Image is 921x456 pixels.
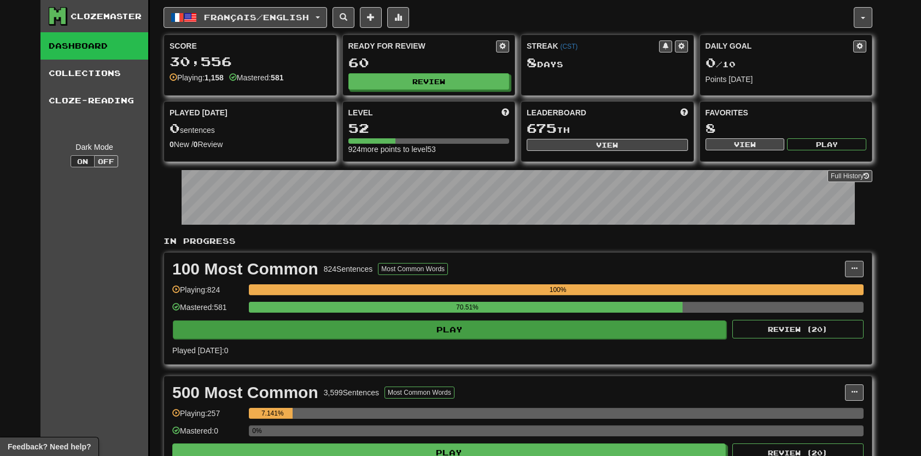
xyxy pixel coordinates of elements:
span: Played [DATE]: 0 [172,346,228,355]
a: Cloze-Reading [40,87,148,114]
a: Dashboard [40,32,148,60]
div: Score [170,40,331,51]
div: New / Review [170,139,331,150]
div: Streak [527,40,659,51]
div: 3,599 Sentences [324,387,379,398]
div: 8 [706,121,867,135]
div: Playing: [170,72,224,83]
strong: 581 [271,73,283,82]
div: Favorites [706,107,867,118]
span: Played [DATE] [170,107,228,118]
button: View [706,138,785,150]
button: View [527,139,688,151]
div: Points [DATE] [706,74,867,85]
span: 0 [706,55,716,70]
button: Most Common Words [378,263,448,275]
strong: 1,158 [205,73,224,82]
span: / 10 [706,60,736,69]
a: (CST) [560,43,578,50]
div: Clozemaster [71,11,142,22]
a: Collections [40,60,148,87]
button: Most Common Words [384,387,454,399]
p: In Progress [164,236,872,247]
div: Daily Goal [706,40,854,52]
div: 500 Most Common [172,384,318,401]
div: Mastered: [229,72,284,83]
span: 675 [527,120,557,136]
button: Off [94,155,118,167]
span: 0 [170,120,180,136]
button: Review [348,73,510,90]
div: 52 [348,121,510,135]
div: 30,556 [170,55,331,68]
div: sentences [170,121,331,136]
span: 8 [527,55,537,70]
span: Leaderboard [527,107,586,118]
div: 924 more points to level 53 [348,144,510,155]
a: Full History [827,170,872,182]
strong: 0 [170,140,174,149]
span: Open feedback widget [8,441,91,452]
div: 7.141% [252,408,293,419]
span: Level [348,107,373,118]
button: Play [173,320,726,339]
div: 70.51% [252,302,682,313]
strong: 0 [194,140,198,149]
div: Mastered: 581 [172,302,243,320]
div: 100% [252,284,864,295]
div: Playing: 257 [172,408,243,426]
button: Search sentences [333,7,354,28]
div: Day s [527,56,688,70]
div: Dark Mode [49,142,140,153]
span: Score more points to level up [502,107,509,118]
button: On [71,155,95,167]
div: 100 Most Common [172,261,318,277]
div: th [527,121,688,136]
button: Review (20) [732,320,864,338]
div: 824 Sentences [324,264,373,274]
span: Français / English [204,13,309,22]
div: 60 [348,56,510,69]
div: Playing: 824 [172,284,243,302]
div: Mastered: 0 [172,425,243,443]
div: Ready for Review [348,40,497,51]
span: This week in points, UTC [680,107,688,118]
button: Français/English [164,7,327,28]
button: Play [787,138,866,150]
button: More stats [387,7,409,28]
button: Add sentence to collection [360,7,382,28]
